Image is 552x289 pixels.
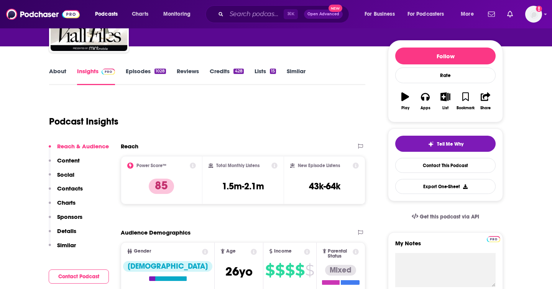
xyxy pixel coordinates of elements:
button: Sponsors [49,213,82,227]
span: Parental Status [328,249,351,259]
h3: 43k-64k [309,181,340,192]
input: Search podcasts, credits, & more... [227,8,284,20]
span: $ [285,264,294,276]
h2: New Episode Listens [298,163,340,168]
img: tell me why sparkle [428,141,434,147]
img: Podchaser Pro [102,69,115,75]
p: Reach & Audience [57,143,109,150]
button: Reach & Audience [49,143,109,157]
button: Contact Podcast [49,269,109,284]
a: InsightsPodchaser Pro [77,67,115,85]
div: Search podcasts, credits, & more... [213,5,356,23]
button: Show profile menu [525,6,542,23]
a: Pro website [487,235,500,242]
button: open menu [359,8,404,20]
a: Contact This Podcast [395,158,496,173]
a: Episodes1028 [126,67,166,85]
span: $ [305,264,314,276]
p: Contacts [57,185,83,192]
h2: Audience Demographics [121,229,191,236]
button: List [435,87,455,115]
button: Follow [395,48,496,64]
button: Open AdvancedNew [304,10,343,19]
a: Similar [287,67,306,85]
button: Contacts [49,185,83,199]
span: For Business [365,9,395,20]
button: Social [49,171,74,185]
img: Podchaser Pro [487,236,500,242]
span: Get this podcast via API [420,213,479,220]
span: For Podcasters [407,9,444,20]
p: Content [57,157,80,164]
a: Show notifications dropdown [504,8,516,21]
img: User Profile [525,6,542,23]
button: Bookmark [455,87,475,115]
a: Credits428 [210,67,243,85]
div: Bookmark [457,106,475,110]
span: Age [226,249,236,254]
button: Export One-Sheet [395,179,496,194]
span: $ [265,264,274,276]
h1: Podcast Insights [49,116,118,127]
h2: Reach [121,143,138,150]
label: My Notes [395,240,496,253]
span: Gender [134,249,151,254]
button: open menu [90,8,128,20]
div: Apps [421,106,430,110]
p: Details [57,227,76,235]
button: open menu [158,8,200,20]
h3: 1.5m-2.1m [222,181,264,192]
div: 15 [270,69,276,74]
button: Charts [49,199,76,213]
svg: Add a profile image [536,6,542,12]
p: Similar [57,241,76,249]
button: Play [395,87,415,115]
h2: Total Monthly Listens [216,163,260,168]
div: 428 [233,69,243,74]
span: Monitoring [163,9,191,20]
span: 26 yo [225,264,253,279]
span: Income [274,249,292,254]
p: Social [57,171,74,178]
p: Sponsors [57,213,82,220]
span: Tell Me Why [437,141,463,147]
div: Share [480,106,491,110]
span: Open Advanced [307,12,339,16]
button: tell me why sparkleTell Me Why [395,136,496,152]
button: Details [49,227,76,241]
a: Lists15 [255,67,276,85]
button: open menu [455,8,483,20]
span: ⌘ K [284,9,298,19]
div: [DEMOGRAPHIC_DATA] [123,261,212,272]
button: Share [476,87,496,115]
span: New [329,5,342,12]
button: Content [49,157,80,171]
button: open menu [402,8,455,20]
span: $ [295,264,304,276]
a: Show notifications dropdown [485,8,498,21]
button: Apps [415,87,435,115]
span: More [461,9,474,20]
a: Get this podcast via API [406,207,485,226]
div: Play [401,106,409,110]
h2: Power Score™ [136,163,166,168]
p: Charts [57,199,76,206]
div: Mixed [325,265,356,276]
div: Rate [395,67,496,83]
img: Podchaser - Follow, Share and Rate Podcasts [6,7,80,21]
span: Logged in as heidiv [525,6,542,23]
a: Charts [127,8,153,20]
a: Reviews [177,67,199,85]
span: $ [275,264,284,276]
span: Podcasts [95,9,118,20]
button: Similar [49,241,76,256]
a: About [49,67,66,85]
span: Charts [132,9,148,20]
p: 85 [149,179,174,194]
div: List [442,106,449,110]
div: 1028 [154,69,166,74]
